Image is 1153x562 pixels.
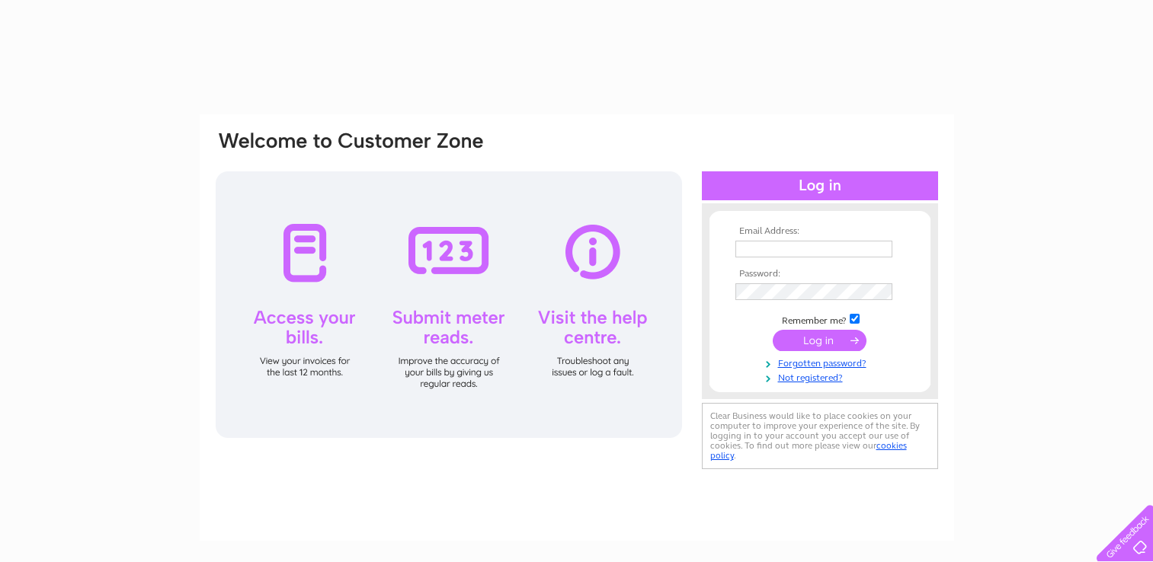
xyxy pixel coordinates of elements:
div: Clear Business would like to place cookies on your computer to improve your experience of the sit... [702,403,938,469]
th: Email Address: [732,226,908,237]
td: Remember me? [732,311,908,327]
a: cookies policy [710,440,907,461]
input: Submit [773,330,866,351]
th: Password: [732,269,908,279]
a: Forgotten password? [735,355,908,369]
a: Not registered? [735,369,908,384]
